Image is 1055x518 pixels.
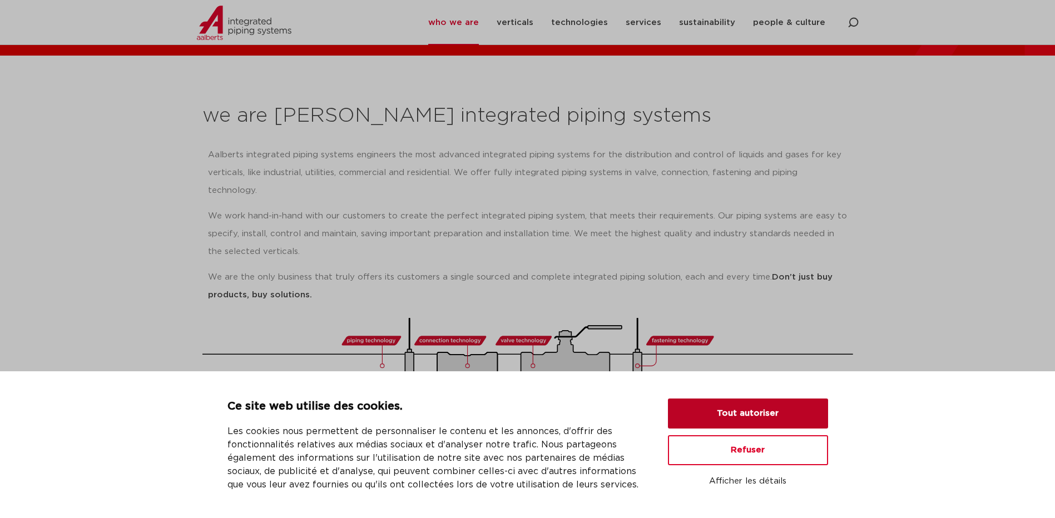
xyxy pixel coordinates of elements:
[227,425,641,491] p: Les cookies nous permettent de personnaliser le contenu et les annonces, d'offrir des fonctionnal...
[208,207,848,261] p: We work hand-in-hand with our customers to create the perfect integrated piping system, that meet...
[202,103,853,129] h2: we are [PERSON_NAME] integrated piping systems
[668,399,828,429] button: Tout autoriser
[668,435,828,465] button: Refuser
[668,472,828,491] button: Afficher les détails
[208,268,848,304] p: We are the only business that truly offers its customers a single sourced and complete integrated...
[227,398,641,416] p: Ce site web utilise des cookies.
[208,146,848,200] p: Aalberts integrated piping systems engineers the most advanced integrated piping systems for the ...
